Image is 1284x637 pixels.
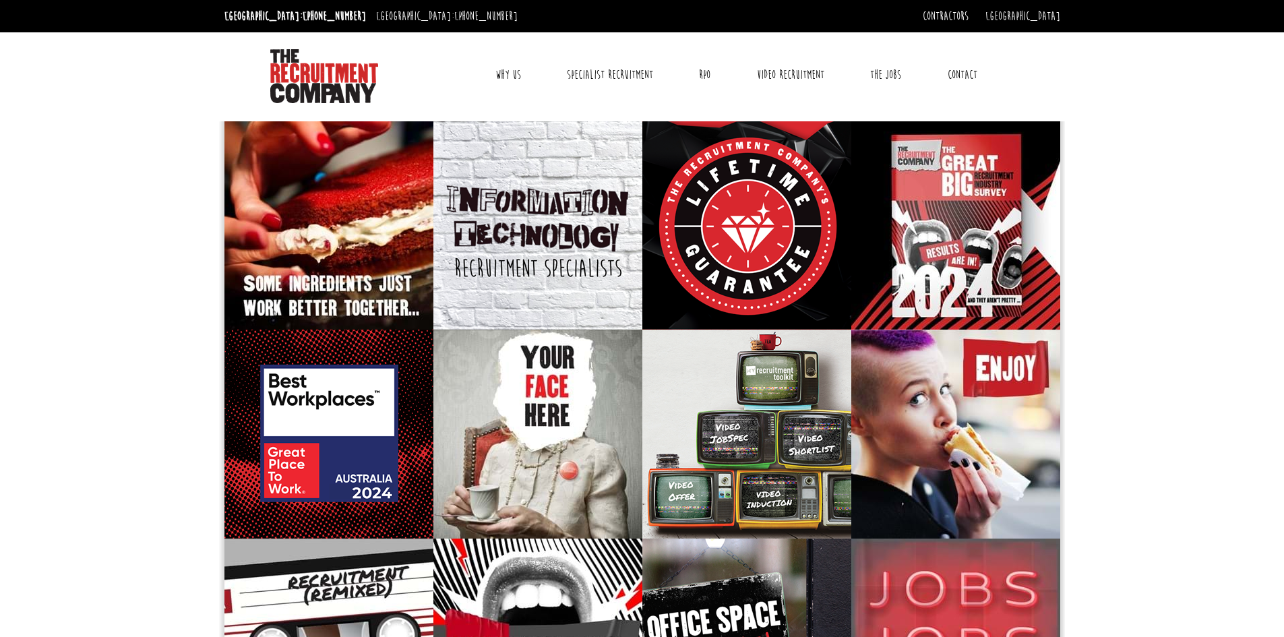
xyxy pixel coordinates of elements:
[221,5,369,27] li: [GEOGRAPHIC_DATA]:
[303,9,366,24] a: [PHONE_NUMBER]
[373,5,521,27] li: [GEOGRAPHIC_DATA]:
[923,9,969,24] a: Contractors
[860,58,911,92] a: The Jobs
[270,49,378,103] img: The Recruitment Company
[938,58,987,92] a: Contact
[454,9,518,24] a: [PHONE_NUMBER]
[689,58,721,92] a: RPO
[747,58,834,92] a: Video Recruitment
[985,9,1060,24] a: [GEOGRAPHIC_DATA]
[557,58,663,92] a: Specialist Recruitment
[485,58,531,92] a: Why Us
